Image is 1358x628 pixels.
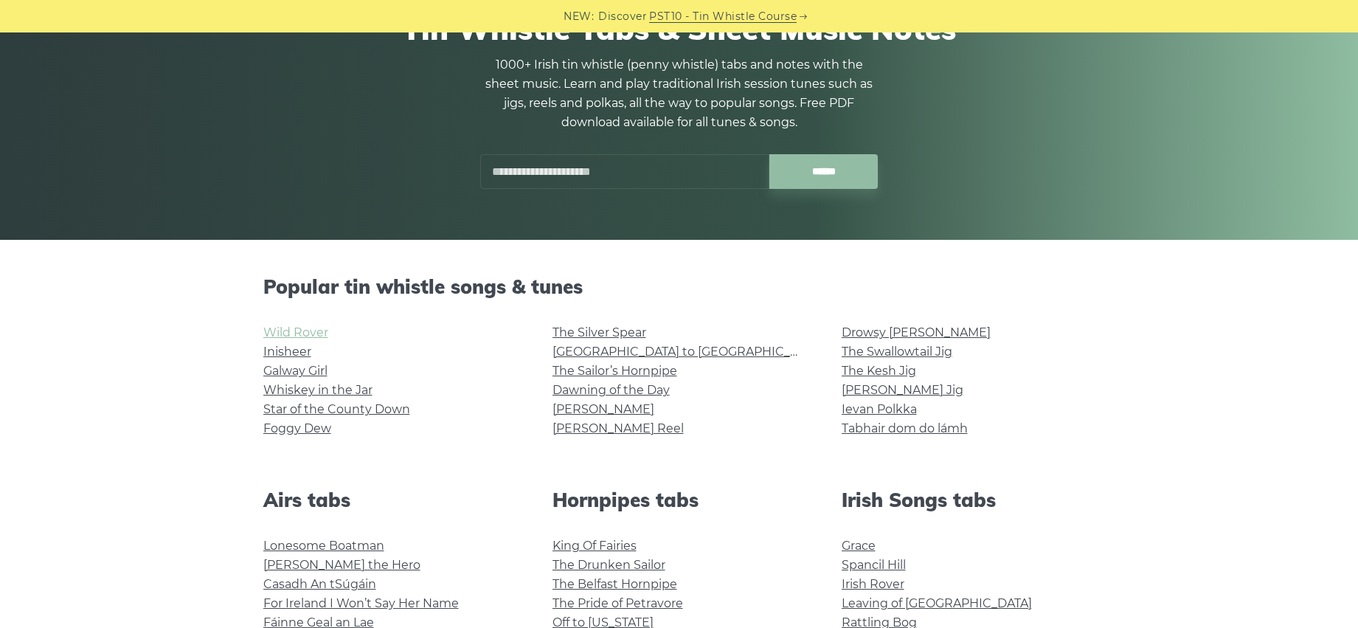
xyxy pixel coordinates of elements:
[263,364,328,378] a: Galway Girl
[263,577,376,591] a: Casadh An tSúgáin
[263,539,384,553] a: Lonesome Boatman
[263,11,1095,46] h1: Tin Whistle Tabs & Sheet Music Notes
[564,8,594,25] span: NEW:
[263,558,420,572] a: [PERSON_NAME] the Hero
[552,325,646,339] a: The Silver Spear
[263,325,328,339] a: Wild Rover
[552,539,637,553] a: King Of Fairies
[598,8,647,25] span: Discover
[263,489,517,511] h2: Airs tabs
[842,421,968,435] a: Tabhair dom do lámh
[552,596,683,610] a: The Pride of Petravore
[263,421,331,435] a: Foggy Dew
[842,325,991,339] a: Drowsy [PERSON_NAME]
[842,383,963,397] a: [PERSON_NAME] Jig
[649,8,797,25] a: PST10 - Tin Whistle Course
[842,345,952,359] a: The Swallowtail Jig
[552,383,670,397] a: Dawning of the Day
[552,402,654,416] a: [PERSON_NAME]
[552,421,684,435] a: [PERSON_NAME] Reel
[263,402,410,416] a: Star of the County Down
[842,558,906,572] a: Spancil Hill
[552,558,665,572] a: The Drunken Sailor
[842,539,876,553] a: Grace
[552,345,825,359] a: [GEOGRAPHIC_DATA] to [GEOGRAPHIC_DATA]
[842,402,917,416] a: Ievan Polkka
[842,489,1095,511] h2: Irish Songs tabs
[552,489,806,511] h2: Hornpipes tabs
[552,577,677,591] a: The Belfast Hornpipe
[842,364,916,378] a: The Kesh Jig
[842,596,1032,610] a: Leaving of [GEOGRAPHIC_DATA]
[263,596,459,610] a: For Ireland I Won’t Say Her Name
[263,345,311,359] a: Inisheer
[480,55,879,132] p: 1000+ Irish tin whistle (penny whistle) tabs and notes with the sheet music. Learn and play tradi...
[552,364,677,378] a: The Sailor’s Hornpipe
[263,275,1095,298] h2: Popular tin whistle songs & tunes
[842,577,904,591] a: Irish Rover
[263,383,373,397] a: Whiskey in the Jar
